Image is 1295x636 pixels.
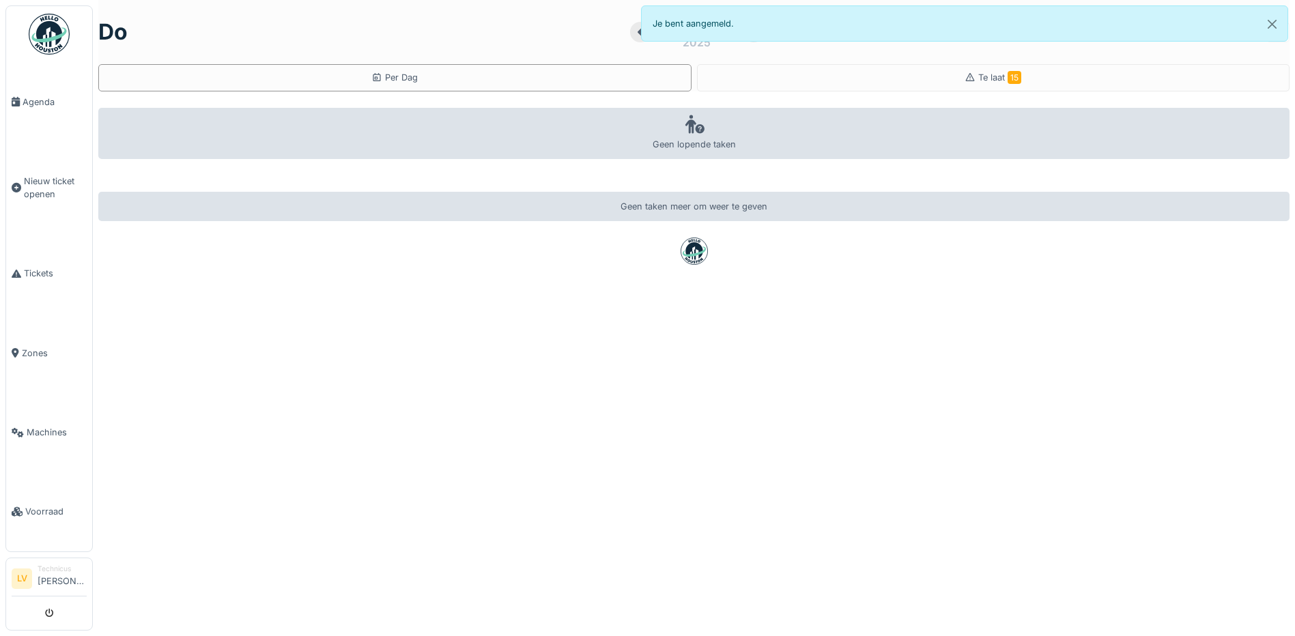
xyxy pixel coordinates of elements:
[25,505,87,518] span: Voorraad
[6,62,92,141] a: Agenda
[12,564,87,596] a: LV Technicus[PERSON_NAME]
[12,568,32,589] li: LV
[1257,6,1287,42] button: Close
[683,34,711,50] div: 2025
[6,141,92,234] a: Nieuw ticket openen
[978,72,1021,83] span: Te laat
[6,472,92,551] a: Voorraad
[6,393,92,472] a: Machines
[24,267,87,280] span: Tickets
[24,175,87,201] span: Nieuw ticket openen
[98,19,128,45] h1: do
[38,564,87,574] div: Technicus
[641,5,1289,42] div: Je bent aangemeld.
[27,426,87,439] span: Machines
[371,71,418,84] div: Per Dag
[23,96,87,109] span: Agenda
[6,313,92,392] a: Zones
[6,234,92,313] a: Tickets
[1008,71,1021,84] span: 15
[38,564,87,593] li: [PERSON_NAME]
[681,237,708,265] img: badge-BVDL4wpA.svg
[22,347,87,360] span: Zones
[98,108,1290,159] div: Geen lopende taken
[29,14,70,55] img: Badge_color-CXgf-gQk.svg
[98,192,1290,221] div: Geen taken meer om weer te geven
